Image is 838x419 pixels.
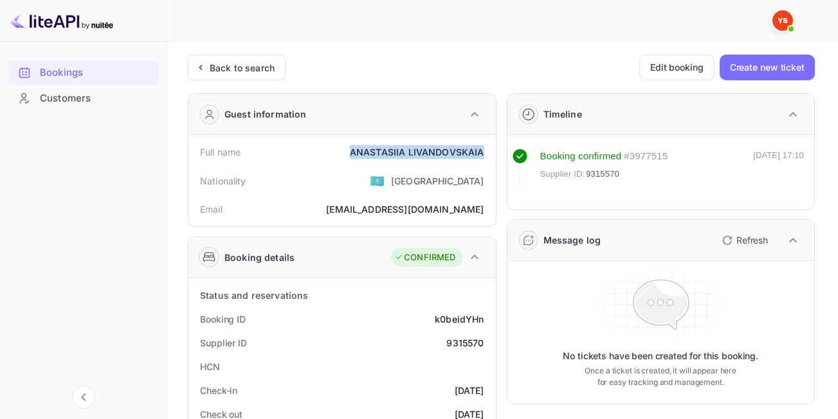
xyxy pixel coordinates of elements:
[586,168,619,181] span: 9315570
[394,251,455,264] div: CONFIRMED
[543,107,582,121] div: Timeline
[435,312,484,326] div: k0beidYHn
[446,336,484,350] div: 9315570
[40,66,152,80] div: Bookings
[540,149,622,164] div: Booking confirmed
[200,312,246,326] div: Booking ID
[200,360,220,373] div: HCN
[391,174,484,188] div: [GEOGRAPHIC_DATA]
[753,149,804,186] div: [DATE] 17:10
[200,202,223,216] div: Email
[8,86,159,111] div: Customers
[720,55,815,80] button: Create new ticket
[224,251,295,264] div: Booking details
[210,61,275,75] div: Back to search
[370,169,385,192] span: United States
[579,365,742,388] p: Once a ticket is created, it will appear here for easy tracking and management.
[715,230,773,251] button: Refresh
[8,60,159,85] div: Bookings
[10,10,113,31] img: LiteAPI logo
[200,145,241,159] div: Full name
[8,86,159,110] a: Customers
[200,174,246,188] div: Nationality
[540,168,585,181] span: Supplier ID:
[639,55,715,80] button: Edit booking
[563,350,758,362] p: No tickets have been created for this booking.
[40,91,152,106] div: Customers
[350,145,484,159] div: ANASTASIIA LIVANDOVSKAIA
[543,233,601,247] div: Message log
[624,149,668,164] div: # 3977515
[200,384,237,397] div: Check-in
[455,384,484,397] div: [DATE]
[200,289,308,302] div: Status and reservations
[736,233,768,247] p: Refresh
[8,60,159,84] a: Bookings
[224,107,307,121] div: Guest information
[200,336,247,350] div: Supplier ID
[72,386,95,409] button: Collapse navigation
[326,202,484,216] div: [EMAIL_ADDRESS][DOMAIN_NAME]
[772,10,793,31] img: Yandex Support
